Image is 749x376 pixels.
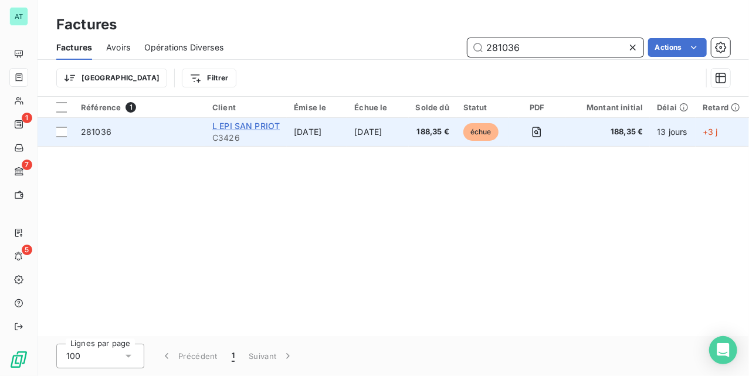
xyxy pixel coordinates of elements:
[516,103,558,112] div: PDF
[648,38,707,57] button: Actions
[22,160,32,170] span: 7
[242,344,301,368] button: Suivant
[572,103,643,112] div: Montant initial
[650,118,696,146] td: 13 jours
[463,123,499,141] span: échue
[56,42,92,53] span: Factures
[126,102,136,113] span: 1
[56,69,167,87] button: [GEOGRAPHIC_DATA]
[154,344,225,368] button: Précédent
[144,42,223,53] span: Opérations Diverses
[225,344,242,368] button: 1
[9,7,28,26] div: AT
[212,121,280,131] span: L EPI SAN PRIOT
[709,336,737,364] div: Open Intercom Messenger
[22,113,32,123] span: 1
[416,126,449,138] span: 188,35 €
[212,132,280,144] span: C3426
[572,126,643,138] span: 188,35 €
[22,245,32,255] span: 5
[287,118,347,146] td: [DATE]
[703,103,740,112] div: Retard
[232,350,235,362] span: 1
[9,350,28,369] img: Logo LeanPay
[463,103,501,112] div: Statut
[657,103,689,112] div: Délai
[81,103,121,112] span: Référence
[354,103,401,112] div: Échue le
[347,118,408,146] td: [DATE]
[467,38,643,57] input: Rechercher
[81,127,111,137] span: 281036
[56,14,117,35] h3: Factures
[66,350,80,362] span: 100
[182,69,236,87] button: Filtrer
[212,103,280,112] div: Client
[294,103,340,112] div: Émise le
[703,127,718,137] span: +3 j
[106,42,130,53] span: Avoirs
[416,103,449,112] div: Solde dû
